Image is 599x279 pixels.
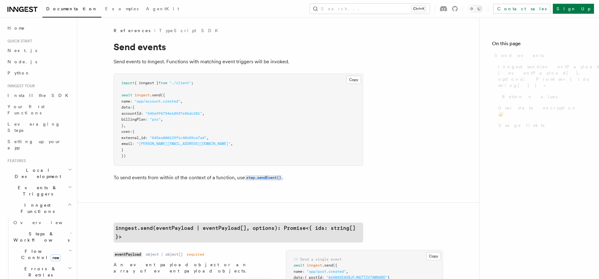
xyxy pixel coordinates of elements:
[124,123,126,128] span: ,
[161,93,165,97] span: ({
[5,167,68,180] span: Local Development
[121,81,134,85] span: import
[145,136,148,140] span: :
[145,117,148,122] span: :
[114,41,363,52] h1: Send events
[105,6,139,11] span: Examples
[11,248,69,261] span: Flow Control
[496,61,587,91] a: inngest.send(eventPayload | eventPayload[], options): Promise<{ ids: string[] }>
[187,252,204,257] dd: required
[426,252,441,260] button: Copy
[13,220,78,225] span: Overview
[5,101,73,118] a: Your first Functions
[7,48,37,53] span: Next.js
[114,223,363,243] a: inngest.send(eventPayload | eventPayload[], options): Promise<{ ids: string[] }>
[468,5,483,12] button: Toggle dark mode
[132,142,134,146] span: :
[145,111,202,116] span: "645e9f6794e10937e9bdc201"
[169,81,191,85] span: "./client"
[492,40,587,50] h4: On this page
[46,6,98,11] span: Documentation
[150,93,161,97] span: .send
[494,52,544,59] span: Send events
[114,262,271,274] p: An event payload object or an array of event payload objects.
[142,2,183,17] a: AgentKit
[7,122,60,133] span: Leveraging Steps
[498,105,587,117] span: User data encryption 🔐
[130,129,132,134] span: :
[121,136,145,140] span: external_id
[207,136,209,140] span: ,
[5,182,73,200] button: Events & Triggers
[134,99,180,103] span: "app/account.created"
[121,129,130,134] span: user
[121,105,130,109] span: data
[498,122,544,128] span: Usage limits
[114,252,142,257] code: eventPayload
[121,148,124,152] span: }
[5,84,35,89] span: Inngest tour
[346,76,361,84] button: Copy
[7,59,37,64] span: Node.js
[5,158,26,163] span: Features
[5,202,67,214] span: Inngest Functions
[146,6,179,11] span: AgentKit
[333,263,337,267] span: ({
[150,117,161,122] span: "pro"
[7,139,61,150] span: Setting up your app
[493,4,550,14] a: Contact sales
[7,93,72,98] span: Install the SDK
[496,102,587,120] a: User data encryption 🔐
[5,67,73,79] a: Python
[51,254,61,261] span: new
[11,266,68,278] span: Errors & Retries
[130,105,132,109] span: :
[134,81,158,85] span: { inngest }
[191,81,193,85] span: ;
[310,4,430,14] button: Search...Ctrl+K
[7,25,25,31] span: Home
[132,105,134,109] span: {
[346,269,348,274] span: ,
[134,93,150,97] span: inngest
[307,269,346,274] span: "app/post.created"
[502,94,558,100] span: Return values
[146,252,183,257] dd: object | object[]
[121,123,124,128] span: }
[245,175,282,180] a: step.sendEvent()
[496,120,587,131] a: Usage limits
[5,136,73,153] a: Setting up your app
[11,246,73,263] button: Flow Controlnew
[114,57,363,66] p: Send events to Inngest. Functions with matching event triggers will be invoked.
[101,2,142,17] a: Examples
[150,136,207,140] span: "645ea000129f1c40109ca7ad"
[322,263,333,267] span: .send
[121,99,130,103] span: name
[202,111,204,116] span: ,
[130,99,132,103] span: :
[5,118,73,136] a: Leveraging Steps
[121,93,132,97] span: await
[499,91,587,102] a: Return values
[180,99,183,103] span: ,
[5,200,73,217] button: Inngest Functions
[121,117,145,122] span: billingPlan
[121,111,141,116] span: accountId
[11,228,73,246] button: Steps & Workflows
[294,263,304,267] span: await
[231,142,233,146] span: ,
[307,263,322,267] span: inngest
[137,142,231,146] span: "[PERSON_NAME][EMAIL_ADDRESS][DOMAIN_NAME]"
[114,173,363,182] p: To send events from within of the context of a function, use .
[5,45,73,56] a: Next.js
[294,257,342,262] span: // Send a single event
[5,22,73,34] a: Home
[161,117,163,122] span: ,
[294,269,302,274] span: name
[114,27,150,34] span: References
[121,142,132,146] span: email
[5,185,68,197] span: Events & Triggers
[42,2,101,17] a: Documentation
